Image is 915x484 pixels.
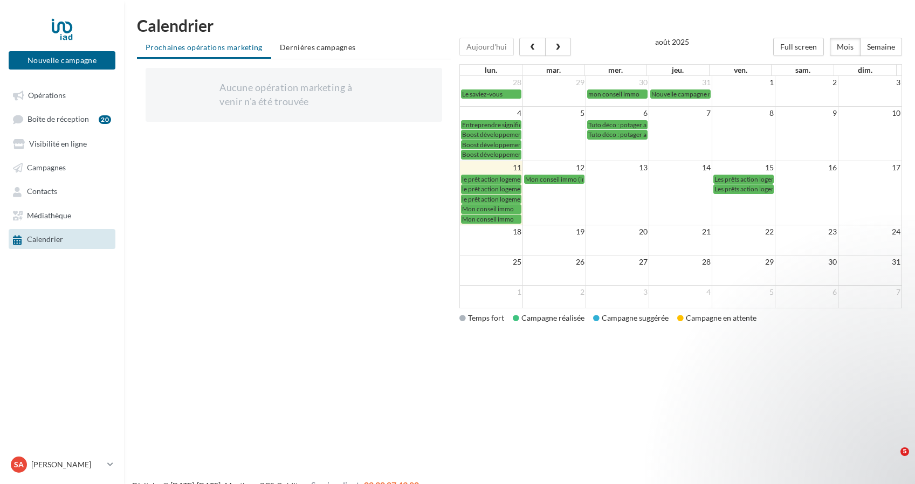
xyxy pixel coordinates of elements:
[219,81,368,108] div: Aucune opération marketing à venir n'a été trouvée
[523,76,586,89] td: 29
[6,157,118,177] a: Campagnes
[775,255,838,269] td: 30
[712,225,775,239] td: 22
[860,38,902,56] button: Semaine
[462,195,526,203] span: le prêt action logement
[461,204,522,213] a: Mon conseil immo
[9,454,115,475] a: SA [PERSON_NAME]
[6,229,118,248] a: Calendrier
[460,65,522,75] th: lun.
[588,121,723,129] span: Tuto déco : potager avec des boites de conserves
[28,91,66,100] span: Opérations
[878,447,904,473] iframe: Intercom live chat
[838,161,902,174] td: 17
[6,134,118,153] a: Visibilité en ligne
[137,17,902,33] h1: Calendrier
[462,215,514,223] span: Mon conseil immo
[900,447,909,456] span: 5
[27,115,89,124] span: Boîte de réception
[462,175,526,183] span: le prêt action logement
[586,255,649,269] td: 27
[460,107,523,120] td: 4
[523,255,586,269] td: 26
[587,120,648,129] a: Tuto déco : potager avec des boites de conserves
[709,65,772,75] th: ven.
[461,195,522,204] a: le prêt action logement
[461,89,522,99] a: Le saviez-vous
[280,43,356,52] span: Dernières campagnes
[31,459,103,470] p: [PERSON_NAME]
[461,184,522,193] a: le prêt action logement
[27,235,63,244] span: Calendrier
[713,175,774,184] a: Les prêts action logement
[461,175,522,184] a: le prêt action logement
[588,90,639,98] span: mon conseil immo
[460,255,523,269] td: 25
[146,43,263,52] span: Prochaines opérations marketing
[838,225,902,239] td: 24
[523,225,586,239] td: 19
[712,161,775,174] td: 15
[586,161,649,174] td: 13
[584,65,647,75] th: mer.
[462,121,522,129] span: Entreprendre signifie
[587,89,648,99] a: mon conseil immo
[459,38,514,56] button: Aujourd'hui
[523,161,586,174] td: 12
[649,107,712,120] td: 7
[712,107,775,120] td: 8
[775,76,838,89] td: 2
[712,255,775,269] td: 29
[459,313,504,323] div: Temps fort
[99,115,111,124] div: 20
[838,107,902,120] td: 10
[586,225,649,239] td: 20
[524,175,584,184] a: Mon conseil immo (instagram)
[525,175,610,183] span: Mon conseil immo (instagram)
[775,225,838,239] td: 23
[775,286,838,299] td: 6
[775,161,838,174] td: 16
[586,107,649,120] td: 6
[462,90,503,98] span: Le saviez-vous
[649,161,712,174] td: 14
[647,65,710,75] th: jeu.
[462,150,535,158] span: Boost développement n°2
[649,286,712,299] td: 4
[838,76,902,89] td: 3
[461,130,522,139] a: Boost développement n°2
[522,65,584,75] th: mar.
[714,185,786,193] span: Les prêts action logement
[460,286,523,299] td: 1
[712,286,775,299] td: 5
[6,181,118,200] a: Contacts
[838,286,902,299] td: 7
[773,38,824,56] button: Full screen
[27,211,71,220] span: Médiathèque
[830,38,861,56] button: Mois
[462,130,535,139] span: Boost développement n°2
[523,107,586,120] td: 5
[772,65,834,75] th: sam.
[649,225,712,239] td: 21
[651,90,792,98] span: Nouvelle campagne réseau social du [DATE] 15:17
[462,141,535,149] span: Boost développement n°2
[461,140,522,149] a: Boost développement n°2
[712,76,775,89] td: 1
[461,150,522,159] a: Boost développement n°2
[650,89,711,99] a: Nouvelle campagne réseau social du [DATE] 15:17
[775,107,838,120] td: 9
[713,184,774,193] a: Les prêts action logement
[649,255,712,269] td: 28
[27,187,57,196] span: Contacts
[586,286,649,299] td: 3
[593,313,669,323] div: Campagne suggérée
[14,459,24,470] span: SA
[649,76,712,89] td: 31
[513,313,584,323] div: Campagne réalisée
[834,65,896,75] th: dim.
[523,286,586,299] td: 2
[460,76,523,89] td: 28
[655,38,689,46] h2: août 2025
[587,130,648,139] a: Tuto déco : potager avec des boites de conserves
